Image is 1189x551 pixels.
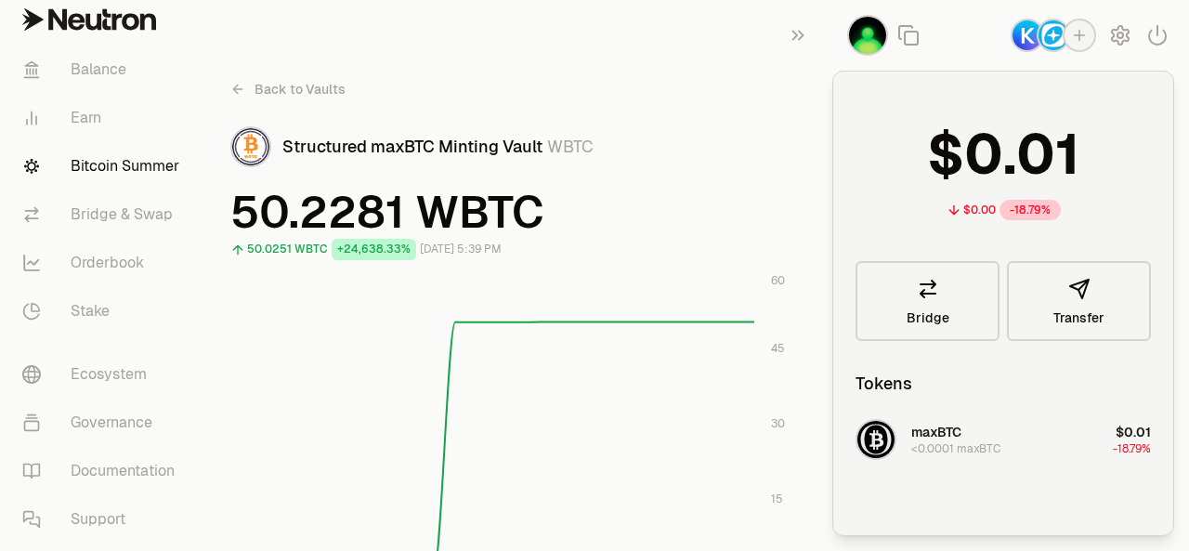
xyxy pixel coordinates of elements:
[332,239,416,260] div: +24,638.33%
[856,261,1000,341] a: Bridge
[771,273,785,288] tspan: 60
[1116,424,1151,440] span: $0.01
[7,287,201,335] a: Stake
[771,492,783,506] tspan: 15
[847,15,888,56] button: leap1
[232,128,269,165] img: WBTC Logo
[963,203,996,217] div: $0.00
[247,239,328,260] div: 50.0251 WBTC
[255,80,346,98] span: Back to Vaults
[7,142,201,190] a: Bitcoin Summer
[771,416,785,431] tspan: 30
[282,136,542,157] span: Structured maxBTC Minting Vault
[547,136,594,157] span: WBTC
[1113,441,1151,456] span: -18.79%
[7,239,201,287] a: Orderbook
[230,190,810,234] span: 50.2281 WBTC
[1000,200,1061,220] div: -18.79%
[7,94,201,142] a: Earn
[7,399,201,447] a: Governance
[856,371,912,397] div: Tokens
[911,441,1000,456] div: <0.0001 maxBTC
[771,341,785,356] tspan: 45
[1039,20,1068,50] img: Keplr
[420,239,502,260] div: [DATE] 5:39 PM
[7,46,201,94] a: Balance
[7,447,201,495] a: Documentation
[857,421,895,458] img: maxBTC Logo
[230,74,346,104] a: Back to Vaults
[1053,311,1104,324] span: Transfer
[844,412,1162,467] button: maxBTC LogomaxBTC<0.0001 maxBTC$0.01-18.79%
[911,424,961,440] span: maxBTC
[1011,19,1096,52] button: KeplrKeplr
[1007,261,1151,341] button: Transfer
[849,17,886,54] img: leap1
[7,190,201,239] a: Bridge & Swap
[907,311,949,324] span: Bridge
[1013,20,1042,50] img: Keplr
[7,495,201,544] a: Support
[7,350,201,399] a: Ecosystem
